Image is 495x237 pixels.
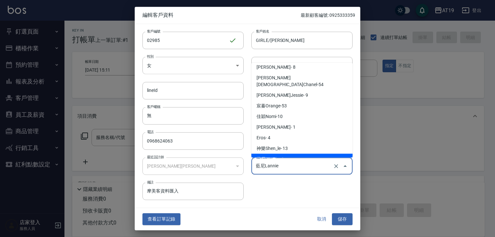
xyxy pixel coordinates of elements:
[142,213,180,225] button: 查看訂單記錄
[147,154,164,159] label: 最近設計師
[311,213,332,225] button: 取消
[251,101,353,111] li: 宸蓁Orange-53
[251,73,353,90] li: [PERSON_NAME][DEMOGRAPHIC_DATA]Chanel-54
[142,57,244,74] div: 女
[147,129,154,134] label: 電話
[251,122,353,133] li: [PERSON_NAME]- 1
[147,180,154,185] label: 備註
[142,12,301,18] span: 編輯客戶資料
[147,54,154,59] label: 性別
[256,29,269,34] label: 客戶姓名
[251,90,353,101] li: [PERSON_NAME]Jessie- 9
[301,12,355,19] p: 最新顧客編號: 0925333359
[340,161,350,171] button: Close
[251,111,353,122] li: 佳穎Nomi-10
[251,143,353,154] li: 神樂Shen_le- 13
[142,157,244,175] div: [PERSON_NAME][PERSON_NAME]
[147,29,160,34] label: 客戶編號
[332,213,353,225] button: 儲存
[251,133,353,143] li: Eros- 4
[332,162,341,171] button: Clear
[147,104,160,109] label: 客戶暱稱
[251,62,353,73] li: [PERSON_NAME]- 8
[251,154,353,164] li: 藍尼Lannie- 2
